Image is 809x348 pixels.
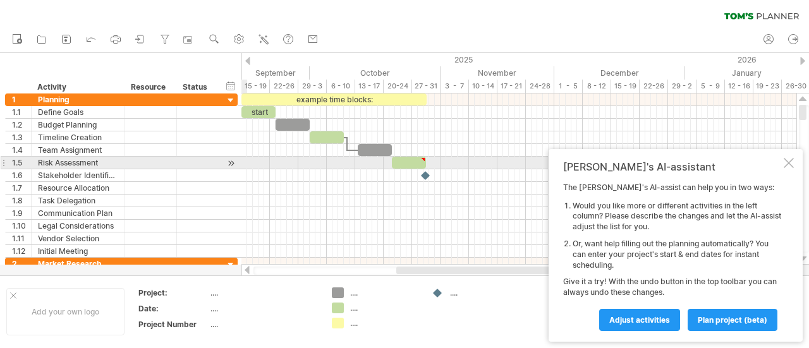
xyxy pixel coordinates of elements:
div: 15 - 19 [241,80,270,93]
div: 1.12 [12,245,31,257]
div: 1.6 [12,169,31,181]
div: 1.3 [12,131,31,143]
div: 5 - 9 [696,80,725,93]
div: 1.7 [12,182,31,194]
div: 12 - 16 [725,80,753,93]
div: November 2025 [441,66,554,80]
div: 1.10 [12,220,31,232]
div: Team Assignment [38,144,118,156]
div: 27 - 31 [412,80,441,93]
div: Risk Assessment [38,157,118,169]
div: October 2025 [310,66,441,80]
div: Legal Considerations [38,220,118,232]
div: 22-26 [270,80,298,93]
div: Define Goals [38,106,118,118]
div: .... [350,303,419,313]
div: 1.9 [12,207,31,219]
div: 1.4 [12,144,31,156]
div: .... [210,319,317,330]
a: Adjust activities [599,309,680,331]
div: December 2025 [554,66,685,80]
span: Adjust activities [609,315,670,325]
div: start [241,106,276,118]
div: Initial Meeting [38,245,118,257]
div: Status [183,81,210,93]
div: 1.11 [12,232,31,244]
div: Vendor Selection [38,232,118,244]
div: The [PERSON_NAME]'s AI-assist can help you in two ways: Give it a try! With the undo button in th... [563,183,781,330]
div: [PERSON_NAME]'s AI-assistant [563,160,781,173]
div: scroll to activity [225,157,237,170]
div: Resource [131,81,169,93]
div: Budget Planning [38,119,118,131]
div: Communication Plan [38,207,118,219]
div: .... [450,287,519,298]
div: 22-26 [640,80,668,93]
li: Or, want help filling out the planning automatically? You can enter your project's start & end da... [573,239,781,270]
div: Timeline Creation [38,131,118,143]
div: 1 [12,93,31,105]
div: Project Number [138,319,208,330]
div: Date: [138,303,208,314]
li: Would you like more or different activities in the left column? Please describe the changes and l... [573,201,781,232]
div: 6 - 10 [327,80,355,93]
div: 1 - 5 [554,80,583,93]
div: Market Research [38,258,118,270]
div: 1.5 [12,157,31,169]
div: Planning [38,93,118,105]
div: 29 - 2 [668,80,696,93]
div: Task Delegation [38,195,118,207]
div: September 2025 [185,66,310,80]
div: 1.1 [12,106,31,118]
div: Activity [37,81,118,93]
div: .... [210,303,317,314]
div: 2 [12,258,31,270]
div: Add your own logo [6,288,125,335]
div: 13 - 17 [355,80,384,93]
div: .... [210,287,317,298]
div: Project: [138,287,208,298]
div: 1.8 [12,195,31,207]
div: Resource Allocation [38,182,118,194]
div: .... [350,287,419,298]
div: Stakeholder Identification [38,169,118,181]
div: 3 - 7 [441,80,469,93]
span: plan project (beta) [698,315,767,325]
div: 17 - 21 [497,80,526,93]
div: 29 - 3 [298,80,327,93]
div: 19 - 23 [753,80,782,93]
div: 8 - 12 [583,80,611,93]
div: 15 - 19 [611,80,640,93]
div: .... [350,318,419,328]
a: plan project (beta) [688,309,777,331]
div: 20-24 [384,80,412,93]
div: 10 - 14 [469,80,497,93]
div: example time blocks: [241,93,427,105]
div: 24-28 [526,80,554,93]
div: 1.2 [12,119,31,131]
